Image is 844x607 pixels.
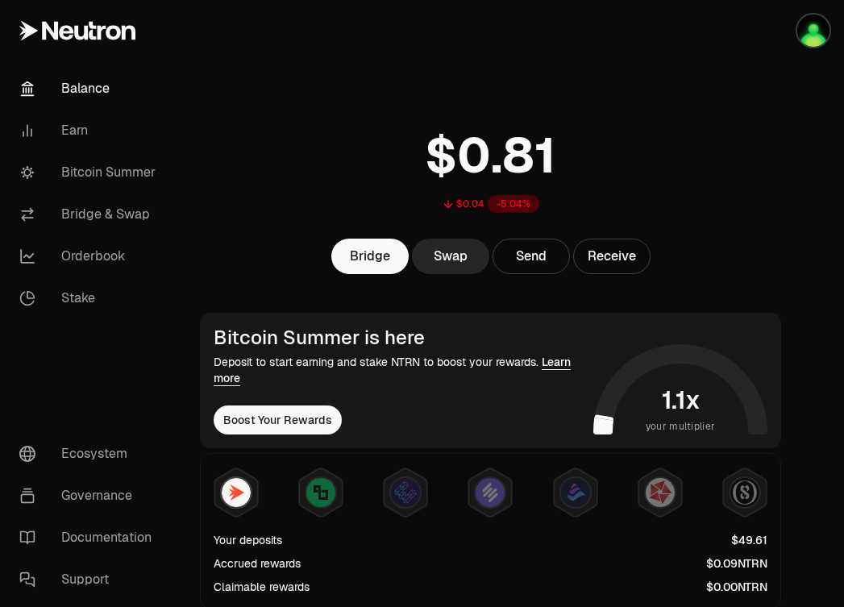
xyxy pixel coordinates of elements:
a: Stake [6,277,174,319]
a: Ecosystem [6,433,174,475]
button: Send [493,239,570,274]
a: Bridge & Swap [6,193,174,235]
div: Deposit to start earning and stake NTRN to boost your rewards. [214,354,587,386]
a: Earn [6,110,174,152]
img: Lombard Lux [306,478,335,507]
img: Bedrock Diamonds [561,478,590,507]
button: Receive [573,239,651,274]
a: Documentation [6,517,174,559]
a: Swap [412,239,489,274]
div: $0.04 [456,197,484,210]
div: Accrued rewards [214,555,301,572]
button: Boost Your Rewards [214,405,342,434]
a: Bitcoin Summer [6,152,174,193]
div: Your deposits [214,532,282,548]
a: Governance [6,475,174,517]
img: NTRN [222,478,251,507]
a: Bridge [331,239,409,274]
a: Balance [6,68,174,110]
img: Solv Points [476,478,505,507]
div: Claimable rewards [214,579,310,595]
img: LEDGER-PHIL [797,15,829,47]
img: EtherFi Points [391,478,420,507]
img: Structured Points [730,478,759,507]
a: Orderbook [6,235,174,277]
img: Mars Fragments [646,478,675,507]
div: Bitcoin Summer is here [214,326,587,349]
span: your multiplier [646,418,716,434]
a: Support [6,559,174,601]
div: -5.04% [488,195,539,213]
